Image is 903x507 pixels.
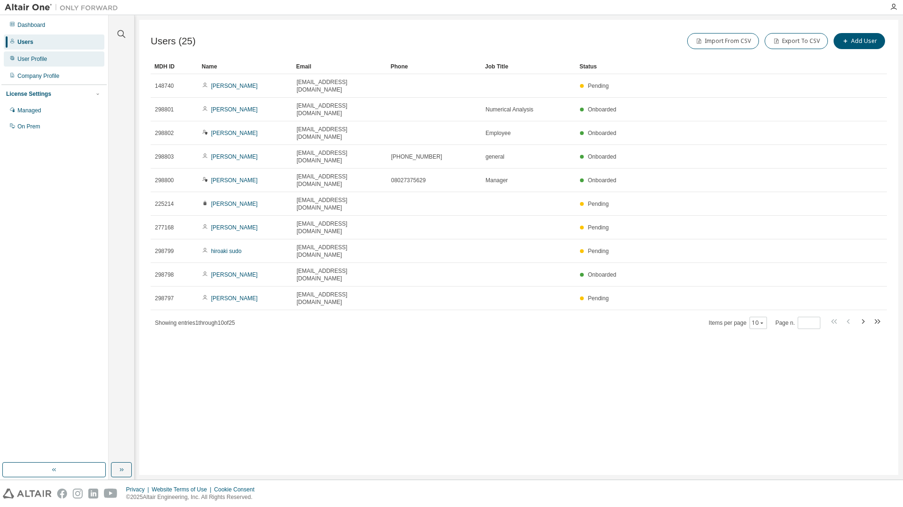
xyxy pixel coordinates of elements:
span: [EMAIL_ADDRESS][DOMAIN_NAME] [297,149,383,164]
span: Numerical Analysis [486,106,533,113]
span: 298801 [155,106,174,113]
a: [PERSON_NAME] [211,224,258,231]
span: [EMAIL_ADDRESS][DOMAIN_NAME] [297,220,383,235]
span: Manager [486,177,508,184]
span: Onboarded [588,106,616,113]
div: User Profile [17,55,47,63]
span: 298803 [155,153,174,161]
div: License Settings [6,90,51,98]
a: [PERSON_NAME] [211,83,258,89]
div: Email [296,59,383,74]
span: Onboarded [588,153,616,160]
div: MDH ID [154,59,194,74]
span: Employee [486,129,511,137]
img: altair_logo.svg [3,489,51,499]
span: 298800 [155,177,174,184]
div: Managed [17,107,41,114]
span: Pending [588,224,609,231]
span: 277168 [155,224,174,231]
span: 298802 [155,129,174,137]
button: Export To CSV [765,33,828,49]
a: [PERSON_NAME] [211,153,258,160]
a: [PERSON_NAME] [211,177,258,184]
div: On Prem [17,123,40,130]
span: Onboarded [588,177,616,184]
a: [PERSON_NAME] [211,271,258,278]
span: Onboarded [588,271,616,278]
span: Showing entries 1 through 10 of 25 [155,320,235,326]
p: © 2025 Altair Engineering, Inc. All Rights Reserved. [126,493,260,501]
span: [EMAIL_ADDRESS][DOMAIN_NAME] [297,267,383,282]
span: [EMAIL_ADDRESS][DOMAIN_NAME] [297,78,383,93]
a: [PERSON_NAME] [211,201,258,207]
span: 298798 [155,271,174,279]
img: youtube.svg [104,489,118,499]
span: 08027375629 [391,177,426,184]
a: [PERSON_NAME] [211,106,258,113]
span: Onboarded [588,130,616,136]
span: [EMAIL_ADDRESS][DOMAIN_NAME] [297,173,383,188]
span: [EMAIL_ADDRESS][DOMAIN_NAME] [297,291,383,306]
div: Privacy [126,486,152,493]
a: hiroaki sudo [211,248,242,254]
div: Name [202,59,289,74]
span: [EMAIL_ADDRESS][DOMAIN_NAME] [297,102,383,117]
a: [PERSON_NAME] [211,130,258,136]
div: Dashboard [17,21,45,29]
span: Pending [588,248,609,254]
button: 10 [752,319,765,327]
span: 148740 [155,82,174,90]
span: 225214 [155,200,174,208]
img: instagram.svg [73,489,83,499]
div: Website Terms of Use [152,486,214,493]
div: Job Title [485,59,572,74]
img: linkedin.svg [88,489,98,499]
span: Page n. [775,317,820,329]
a: [PERSON_NAME] [211,295,258,302]
button: Add User [834,33,885,49]
span: [PHONE_NUMBER] [391,153,442,161]
span: [EMAIL_ADDRESS][DOMAIN_NAME] [297,196,383,211]
span: Users (25) [151,36,196,47]
div: Cookie Consent [214,486,260,493]
div: Company Profile [17,72,60,80]
span: Pending [588,83,609,89]
span: 298799 [155,247,174,255]
img: facebook.svg [57,489,67,499]
span: Pending [588,201,609,207]
img: Altair One [5,3,123,12]
span: [EMAIL_ADDRESS][DOMAIN_NAME] [297,244,383,259]
div: Phone [391,59,477,74]
span: general [486,153,504,161]
button: Import From CSV [687,33,759,49]
div: Users [17,38,33,46]
div: Status [579,59,838,74]
span: 298797 [155,295,174,302]
span: Items per page [709,317,767,329]
span: [EMAIL_ADDRESS][DOMAIN_NAME] [297,126,383,141]
span: Pending [588,295,609,302]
